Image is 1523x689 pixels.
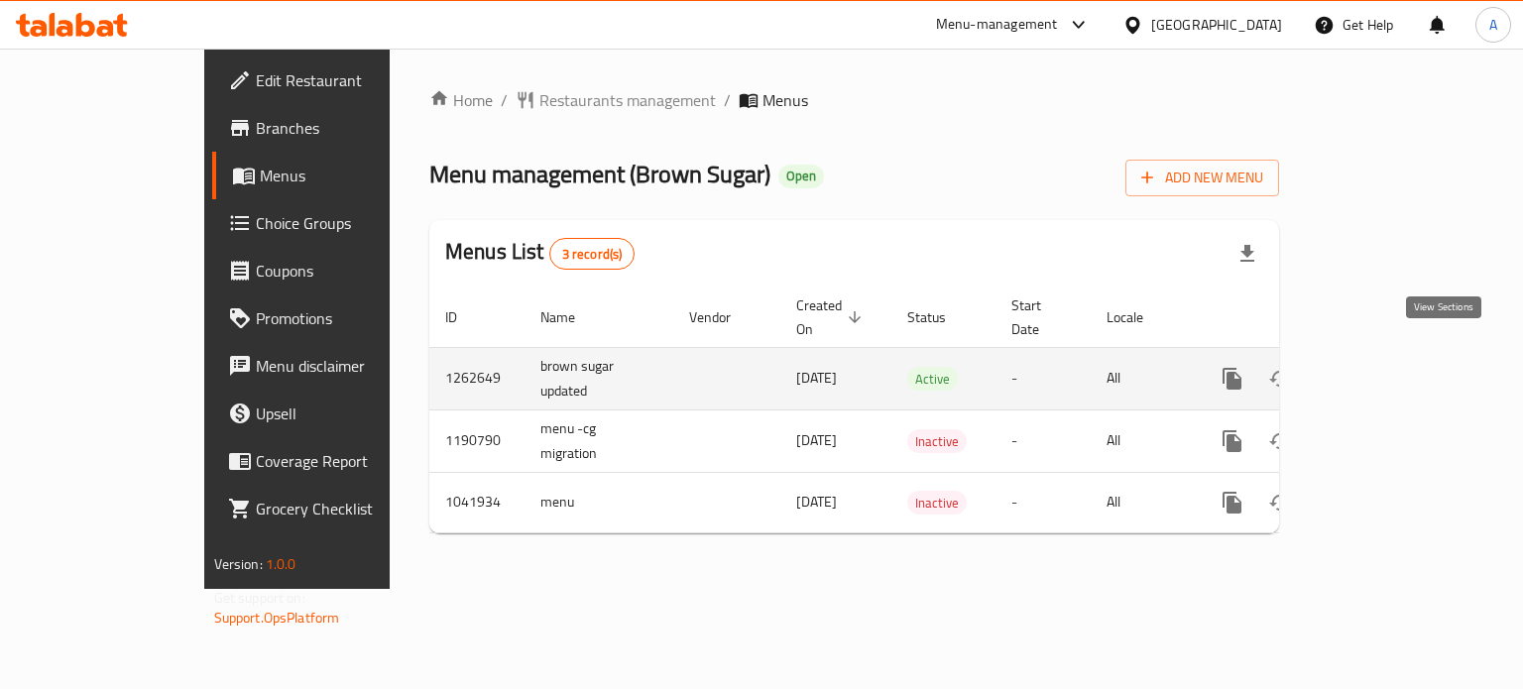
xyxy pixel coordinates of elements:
[214,585,305,611] span: Get support on:
[907,367,958,391] div: Active
[1256,417,1304,465] button: Change Status
[996,409,1091,472] td: -
[256,402,443,425] span: Upsell
[549,238,636,270] div: Total records count
[256,449,443,473] span: Coverage Report
[762,88,808,112] span: Menus
[256,116,443,140] span: Branches
[212,152,459,199] a: Menus
[212,199,459,247] a: Choice Groups
[525,409,673,472] td: menu -cg migration
[907,430,967,453] span: Inactive
[1256,355,1304,402] button: Change Status
[907,368,958,391] span: Active
[907,305,972,329] span: Status
[214,605,340,631] a: Support.OpsPlatform
[1141,166,1263,190] span: Add New Menu
[907,429,967,453] div: Inactive
[429,409,525,472] td: 1190790
[1209,417,1256,465] button: more
[429,472,525,532] td: 1041934
[429,152,770,196] span: Menu management ( Brown Sugar )
[212,104,459,152] a: Branches
[212,247,459,294] a: Coupons
[256,497,443,520] span: Grocery Checklist
[445,237,635,270] h2: Menus List
[266,551,296,577] span: 1.0.0
[907,491,967,515] div: Inactive
[1011,293,1067,341] span: Start Date
[689,305,757,329] span: Vendor
[429,347,525,409] td: 1262649
[212,57,459,104] a: Edit Restaurant
[1125,160,1279,196] button: Add New Menu
[796,365,837,391] span: [DATE]
[516,88,716,112] a: Restaurants management
[996,472,1091,532] td: -
[525,347,673,409] td: brown sugar updated
[256,211,443,235] span: Choice Groups
[1193,287,1415,348] th: Actions
[550,245,635,264] span: 3 record(s)
[501,88,508,112] li: /
[778,165,824,188] div: Open
[212,294,459,342] a: Promotions
[796,489,837,515] span: [DATE]
[1107,305,1169,329] span: Locale
[1209,355,1256,402] button: more
[429,88,493,112] a: Home
[214,551,263,577] span: Version:
[1489,14,1497,36] span: A
[778,168,824,184] span: Open
[1091,347,1193,409] td: All
[429,287,1415,533] table: enhanced table
[525,472,673,532] td: menu
[212,342,459,390] a: Menu disclaimer
[260,164,443,187] span: Menus
[796,427,837,453] span: [DATE]
[539,88,716,112] span: Restaurants management
[256,259,443,283] span: Coupons
[1209,479,1256,526] button: more
[996,347,1091,409] td: -
[256,68,443,92] span: Edit Restaurant
[936,13,1058,37] div: Menu-management
[796,293,868,341] span: Created On
[212,485,459,532] a: Grocery Checklist
[256,306,443,330] span: Promotions
[1091,472,1193,532] td: All
[445,305,483,329] span: ID
[256,354,443,378] span: Menu disclaimer
[429,88,1279,112] nav: breadcrumb
[1224,230,1271,278] div: Export file
[212,390,459,437] a: Upsell
[1091,409,1193,472] td: All
[540,305,601,329] span: Name
[907,492,967,515] span: Inactive
[1256,479,1304,526] button: Change Status
[1151,14,1282,36] div: [GEOGRAPHIC_DATA]
[724,88,731,112] li: /
[212,437,459,485] a: Coverage Report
